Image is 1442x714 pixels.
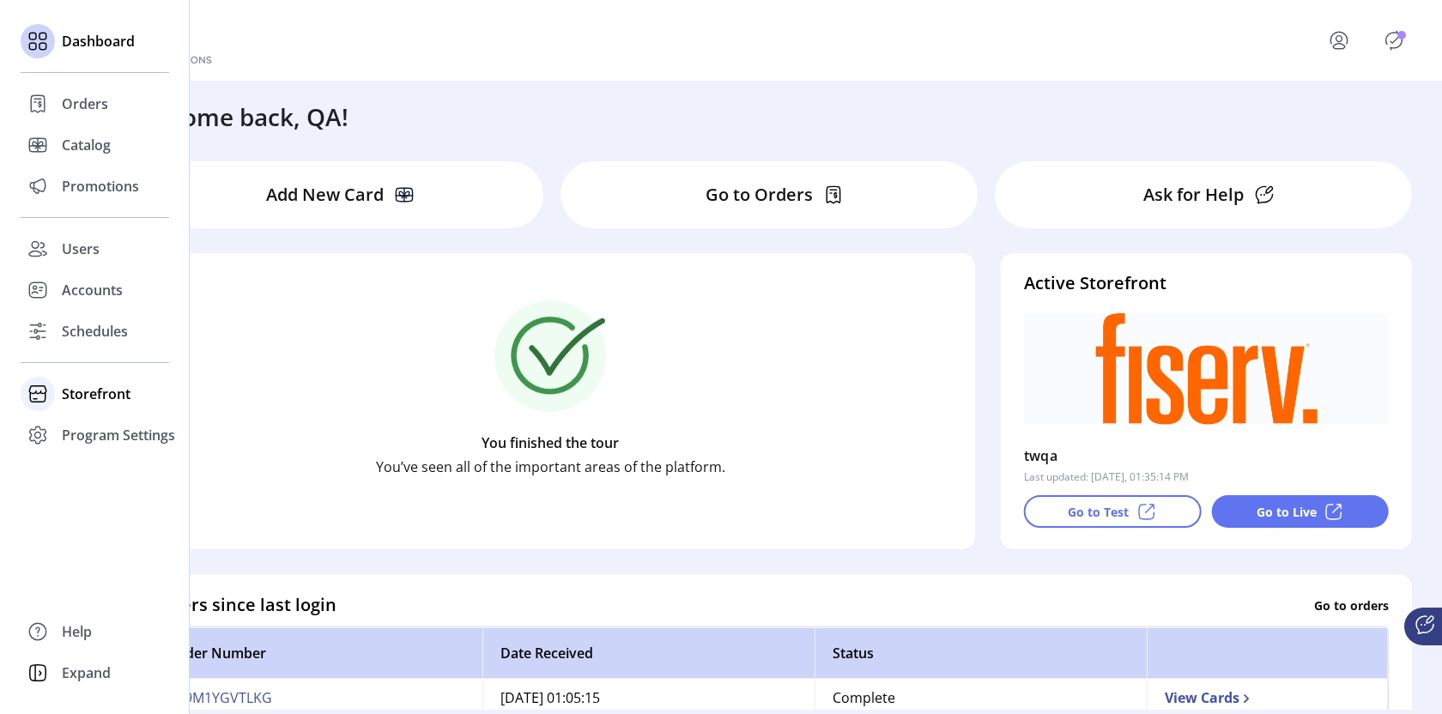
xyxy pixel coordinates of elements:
p: You’ve seen all of the important areas of the platform. [376,457,725,477]
span: Storefront [62,384,130,404]
p: Go to Test [1068,503,1129,521]
p: You finished the tour [482,433,619,453]
p: Ask for Help [1143,182,1244,208]
span: Schedules [62,321,128,342]
h3: Welcome back, QA! [127,99,348,135]
span: Program Settings [62,425,175,445]
span: Catalog [62,135,111,155]
span: Users [62,239,100,259]
p: Go to Live [1257,503,1317,521]
span: Help [62,621,92,642]
p: twqa [1024,442,1058,469]
span: Accounts [62,280,123,300]
button: Publisher Panel [1380,27,1408,54]
th: Order Number [150,627,482,679]
h4: Orders since last login [149,592,336,618]
span: Promotions [62,176,139,197]
th: Status [815,627,1147,679]
p: Add New Card [266,182,384,208]
p: Go to orders [1314,596,1389,614]
span: Expand [62,663,111,683]
th: Date Received [482,627,815,679]
h4: Active Storefront [1024,270,1389,296]
p: Last updated: [DATE], 01:35:14 PM [1024,469,1189,485]
p: Go to Orders [706,182,813,208]
span: Dashboard [62,31,135,51]
span: Orders [62,94,108,114]
button: menu [1305,20,1380,61]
